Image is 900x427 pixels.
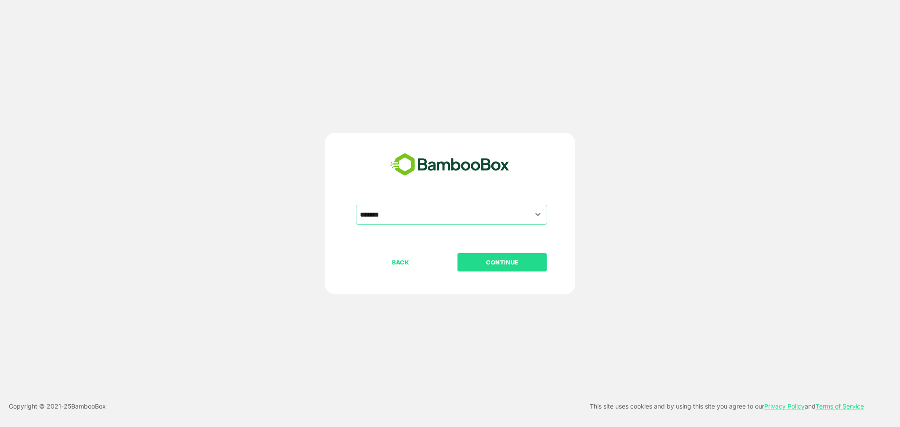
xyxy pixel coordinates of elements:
[532,209,544,221] button: Open
[764,402,805,410] a: Privacy Policy
[457,253,547,271] button: CONTINUE
[357,257,445,267] p: BACK
[816,402,864,410] a: Terms of Service
[9,401,106,412] p: Copyright © 2021- 25 BambooBox
[385,150,514,179] img: bamboobox
[590,401,864,412] p: This site uses cookies and by using this site you agree to our and
[458,257,546,267] p: CONTINUE
[356,253,445,271] button: BACK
